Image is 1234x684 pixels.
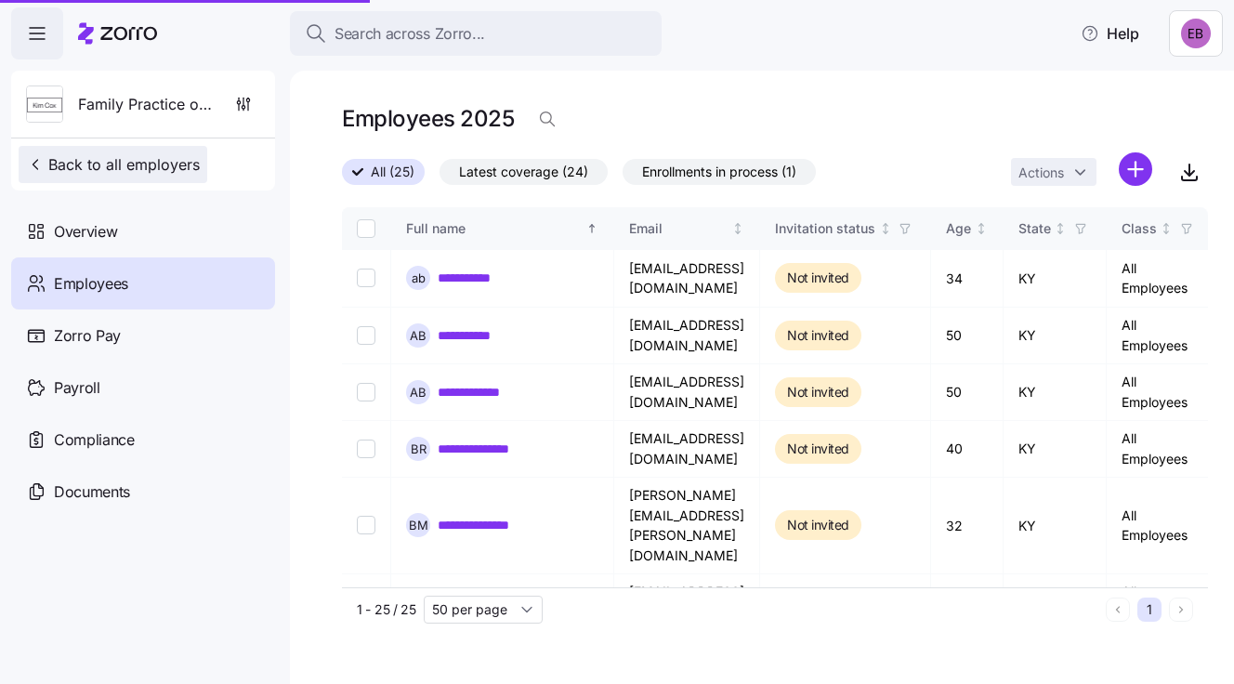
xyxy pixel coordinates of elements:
[1107,478,1213,574] td: All Employees
[931,364,1004,421] td: 50
[410,387,427,399] span: A B
[614,250,760,308] td: [EMAIL_ADDRESS][DOMAIN_NAME]
[412,272,426,284] span: a b
[1004,574,1107,631] td: KY
[357,269,375,287] input: Select record 1
[1054,222,1067,235] div: Not sorted
[1004,478,1107,574] td: KY
[1106,598,1130,622] button: Previous page
[11,466,275,518] a: Documents
[787,324,849,347] span: Not invited
[1119,152,1152,186] svg: add icon
[614,574,760,631] td: [EMAIL_ADDRESS][DOMAIN_NAME]
[787,381,849,403] span: Not invited
[614,308,760,364] td: [EMAIL_ADDRESS][DOMAIN_NAME]
[1107,250,1213,308] td: All Employees
[1004,250,1107,308] td: KY
[1004,364,1107,421] td: KY
[54,428,135,452] span: Compliance
[1160,222,1173,235] div: Not sorted
[931,478,1004,574] td: 32
[1107,421,1213,478] td: All Employees
[1004,207,1107,250] th: StateNot sorted
[357,600,416,619] span: 1 - 25 / 25
[1137,598,1162,622] button: 1
[11,414,275,466] a: Compliance
[614,421,760,478] td: [EMAIL_ADDRESS][DOMAIN_NAME]
[614,478,760,574] td: [PERSON_NAME][EMAIL_ADDRESS][PERSON_NAME][DOMAIN_NAME]
[1081,22,1139,45] span: Help
[931,207,1004,250] th: AgeNot sorted
[410,330,427,342] span: A B
[406,218,583,239] div: Full name
[290,11,662,56] button: Search across Zorro...
[11,257,275,309] a: Employees
[629,218,729,239] div: Email
[11,362,275,414] a: Payroll
[787,267,849,289] span: Not invited
[1107,364,1213,421] td: All Employees
[614,207,760,250] th: EmailNot sorted
[787,438,849,460] span: Not invited
[946,218,971,239] div: Age
[1169,598,1193,622] button: Next page
[1066,15,1154,52] button: Help
[879,222,892,235] div: Not sorted
[54,480,130,504] span: Documents
[357,440,375,458] input: Select record 4
[614,364,760,421] td: [EMAIL_ADDRESS][DOMAIN_NAME]
[1011,158,1096,186] button: Actions
[19,146,207,183] button: Back to all employers
[54,376,100,400] span: Payroll
[931,250,1004,308] td: 34
[54,272,128,296] span: Employees
[585,222,598,235] div: Sorted ascending
[78,93,212,116] span: Family Practice of Booneville Inc
[357,516,375,534] input: Select record 5
[1018,218,1051,239] div: State
[1004,308,1107,364] td: KY
[1122,218,1157,239] div: Class
[1107,574,1213,631] td: All Employees
[54,220,117,243] span: Overview
[775,218,875,239] div: Invitation status
[27,86,62,124] img: Employer logo
[1107,207,1213,250] th: ClassNot sorted
[642,160,796,184] span: Enrollments in process (1)
[459,160,588,184] span: Latest coverage (24)
[391,207,614,250] th: Full nameSorted ascending
[54,324,121,348] span: Zorro Pay
[411,443,427,455] span: B R
[11,309,275,362] a: Zorro Pay
[371,160,414,184] span: All (25)
[1018,166,1064,179] span: Actions
[357,383,375,401] input: Select record 3
[11,205,275,257] a: Overview
[357,219,375,238] input: Select all records
[1004,421,1107,478] td: KY
[787,514,849,536] span: Not invited
[26,153,200,176] span: Back to all employers
[357,326,375,345] input: Select record 2
[342,104,514,133] h1: Employees 2025
[731,222,744,235] div: Not sorted
[1181,19,1211,48] img: e893a1d701ecdfe11b8faa3453cd5ce7
[975,222,988,235] div: Not sorted
[1107,308,1213,364] td: All Employees
[760,207,931,250] th: Invitation statusNot sorted
[931,574,1004,631] td: 59
[409,520,428,532] span: B M
[931,308,1004,364] td: 50
[335,22,485,46] span: Search across Zorro...
[931,421,1004,478] td: 40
